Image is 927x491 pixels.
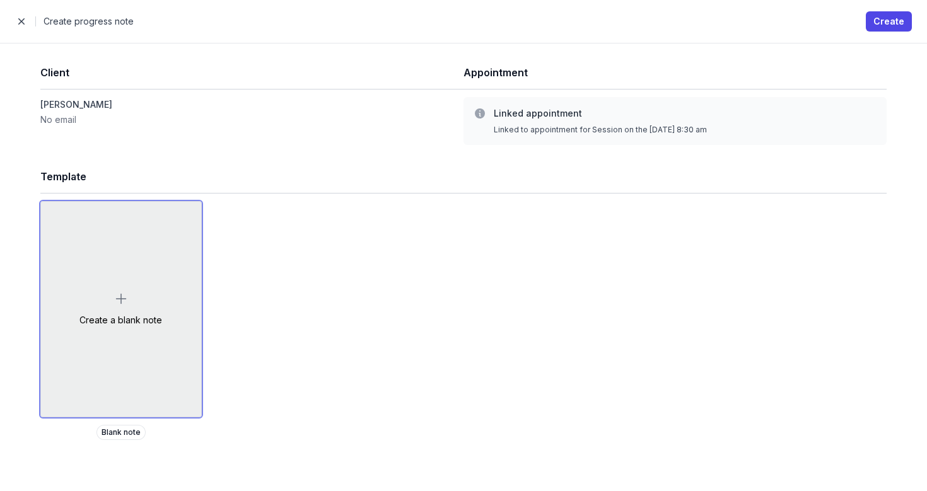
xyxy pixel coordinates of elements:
h1: Template [40,168,887,185]
button: Create [866,11,912,32]
div: Linked to appointment for Session on the [DATE] 8:30 am [494,125,877,135]
dt: No email [40,112,463,127]
div: Create a blank note [79,314,162,326]
span: Create [873,14,904,29]
span: Appointment [463,66,528,79]
h2: Create progress note [44,14,851,29]
span: Blank note [96,425,146,440]
h1: Client [40,64,463,81]
h3: Linked appointment [494,107,877,120]
dd: [PERSON_NAME] [40,97,463,112]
